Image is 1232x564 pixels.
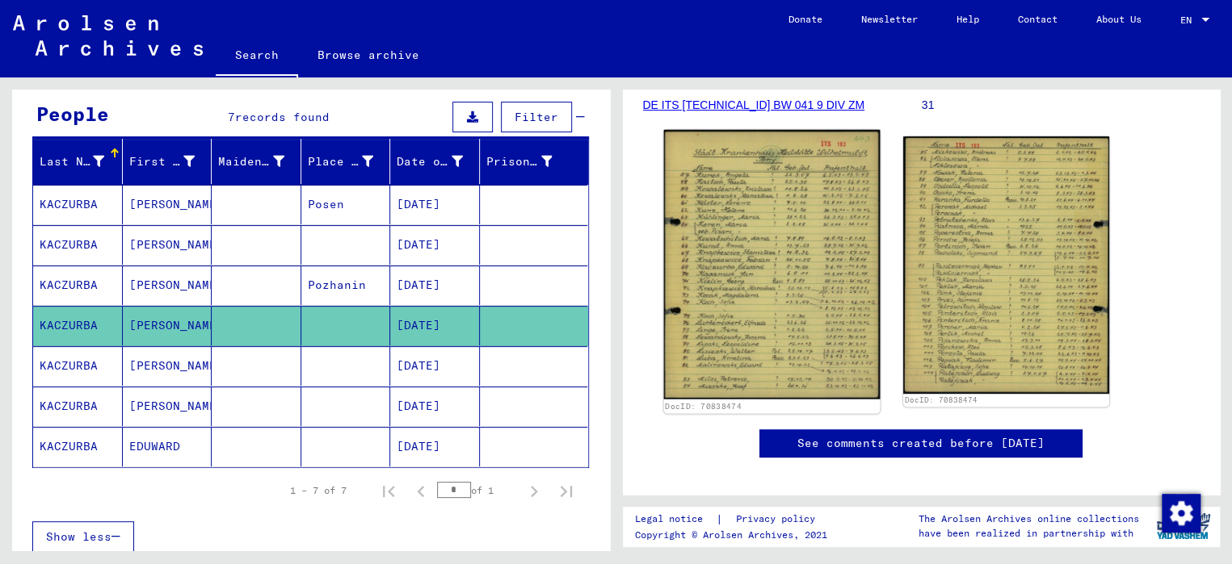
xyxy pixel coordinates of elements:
img: Arolsen_neg.svg [13,15,203,56]
p: have been realized in partnership with [918,526,1138,541]
mat-header-cell: Prisoner # [480,139,588,184]
a: Search [216,36,298,77]
mat-cell: Pozhanin [301,265,391,305]
a: Legal notice [634,511,715,528]
div: First Name [129,153,196,170]
div: Maiden Name [218,148,305,174]
div: | [634,511,834,528]
mat-cell: [PERSON_NAME] [123,306,212,345]
mat-cell: [DATE] [390,265,480,305]
div: Last Name [40,153,104,170]
div: Maiden Name [218,153,284,170]
div: 1 – 7 of 7 [290,483,347,498]
mat-cell: KACZURBA [33,386,123,426]
mat-cell: [DATE] [390,225,480,265]
mat-cell: [PERSON_NAME] [123,346,212,386]
a: DocID: 70838474 [665,402,742,412]
div: Last Name [40,148,124,174]
mat-cell: [DATE] [390,185,480,224]
mat-cell: [PERSON_NAME] [123,265,212,305]
mat-cell: KACZURBA [33,265,123,305]
span: records found [235,110,330,124]
mat-cell: Posen [301,185,391,224]
button: First page [372,474,405,507]
a: See comments created before [DATE] [797,435,1045,452]
mat-cell: [PERSON_NAME] [123,386,212,426]
mat-cell: KACZURBA [33,225,123,265]
mat-cell: [PERSON_NAME] [123,185,212,224]
mat-cell: [DATE] [390,306,480,345]
div: Place of Birth [308,148,394,174]
mat-cell: [DATE] [390,427,480,466]
mat-cell: KACZURBA [33,185,123,224]
p: The Arolsen Archives online collections [918,512,1138,526]
div: Date of Birth [397,153,463,170]
img: yv_logo.png [1153,506,1213,546]
button: Next page [518,474,550,507]
span: Filter [515,110,558,124]
mat-cell: KACZURBA [33,427,123,466]
button: Previous page [405,474,437,507]
mat-header-cell: First Name [123,139,212,184]
mat-cell: [DATE] [390,386,480,426]
img: 001.jpg [663,130,879,399]
a: DE ITS [TECHNICAL_ID] BW 041 9 DIV ZM [643,98,865,111]
mat-header-cell: Last Name [33,139,123,184]
span: EN [1180,15,1198,26]
div: of 1 [437,483,518,498]
div: Change consent [1161,493,1200,532]
mat-cell: [DATE] [390,346,480,386]
a: DocID: 70838474 [905,395,978,404]
a: Privacy policy [722,511,834,528]
span: Show less [46,529,111,544]
mat-header-cell: Maiden Name [212,139,301,184]
div: Prisoner # [486,148,573,174]
img: 002.jpg [903,136,1109,393]
a: Browse archive [298,36,439,74]
div: Prisoner # [486,153,553,170]
mat-header-cell: Date of Birth [390,139,480,184]
div: People [36,99,109,128]
button: Last page [550,474,582,507]
span: 7 [228,110,235,124]
img: Change consent [1162,494,1200,533]
div: First Name [129,148,216,174]
p: 31 [922,97,1200,114]
button: Filter [501,102,572,132]
mat-cell: KACZURBA [33,346,123,386]
div: Date of Birth [397,148,483,174]
mat-header-cell: Place of Birth [301,139,391,184]
mat-cell: [PERSON_NAME] [123,225,212,265]
div: Place of Birth [308,153,374,170]
p: Copyright © Arolsen Archives, 2021 [634,528,834,542]
mat-cell: KACZURBA [33,306,123,345]
mat-cell: EDUWARD [123,427,212,466]
button: Show less [32,521,134,552]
